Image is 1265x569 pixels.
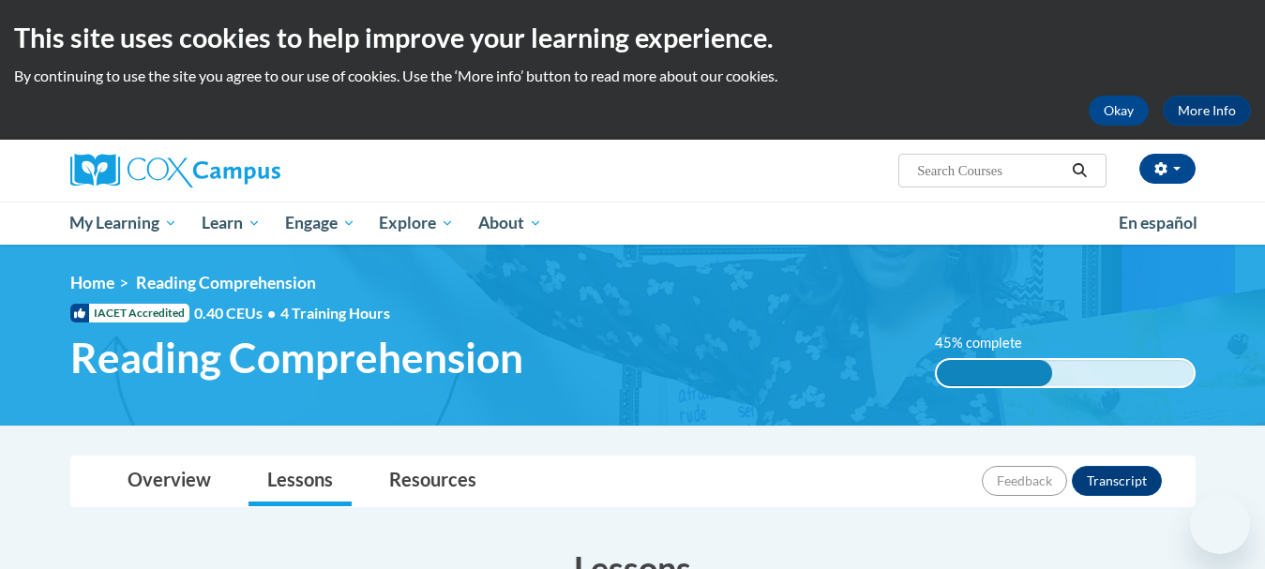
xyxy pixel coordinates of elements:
[202,212,261,234] span: Learn
[1107,203,1210,243] a: En español
[267,304,276,322] span: •
[285,212,355,234] span: Engage
[937,360,1052,386] div: 45% complete
[1065,159,1093,182] button: Search
[915,159,1065,182] input: Search Courses
[367,202,466,245] a: Explore
[248,457,352,506] a: Lessons
[70,154,427,187] a: Cox Campus
[1190,494,1250,554] iframe: Button to launch messaging window
[136,273,316,292] span: Reading Comprehension
[370,457,495,506] a: Resources
[194,303,280,323] span: 0.40 CEUs
[70,304,189,322] span: IACET Accredited
[379,212,454,234] span: Explore
[1163,96,1251,126] a: More Info
[58,202,190,245] a: My Learning
[42,202,1224,245] div: Main menu
[280,304,390,322] span: 4 Training Hours
[1089,96,1149,126] button: Okay
[109,457,230,506] a: Overview
[982,466,1067,496] button: Feedback
[70,273,114,292] a: Home
[70,333,523,382] span: Reading Comprehension
[14,19,1251,56] h2: This site uses cookies to help improve your learning experience.
[14,66,1251,86] p: By continuing to use the site you agree to our use of cookies. Use the ‘More info’ button to read...
[478,212,542,234] span: About
[69,212,177,234] span: My Learning
[70,154,280,187] img: Cox Campus
[466,202,554,245] a: About
[935,333,1043,353] label: 45% complete
[1139,154,1196,184] button: Account Settings
[1119,213,1197,232] span: En español
[273,202,368,245] a: Engage
[189,202,273,245] a: Learn
[1072,466,1162,496] button: Transcript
